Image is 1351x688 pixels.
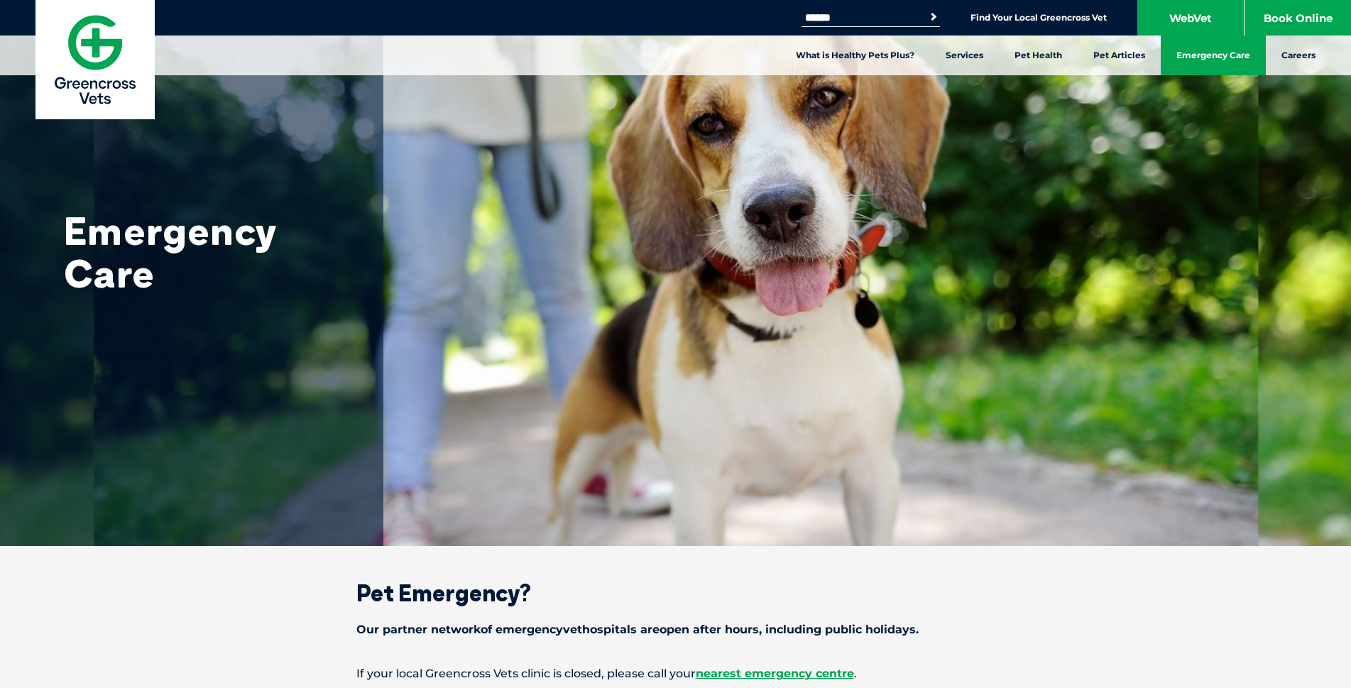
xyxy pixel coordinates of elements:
[999,36,1078,75] a: Pet Health
[970,12,1107,23] a: Find Your Local Greencross Vet
[307,581,1045,604] h2: Pet Emergency?
[854,667,857,680] span: .
[696,667,854,680] a: nearest emergency centre
[926,10,941,24] button: Search
[780,36,930,75] a: What is Healthy Pets Plus?
[582,623,637,636] span: hospitals
[660,623,919,636] span: open after hours, including public holidays.
[1078,36,1161,75] a: Pet Articles
[1161,36,1266,75] a: Emergency Care
[930,36,999,75] a: Services
[64,209,348,295] h1: Emergency Care
[481,623,563,636] span: of emergency
[563,623,582,636] span: vet
[356,667,696,680] span: If your local Greencross Vets clinic is closed, please call your
[640,623,660,636] span: are
[1266,36,1331,75] a: Careers
[356,623,481,636] span: Our partner network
